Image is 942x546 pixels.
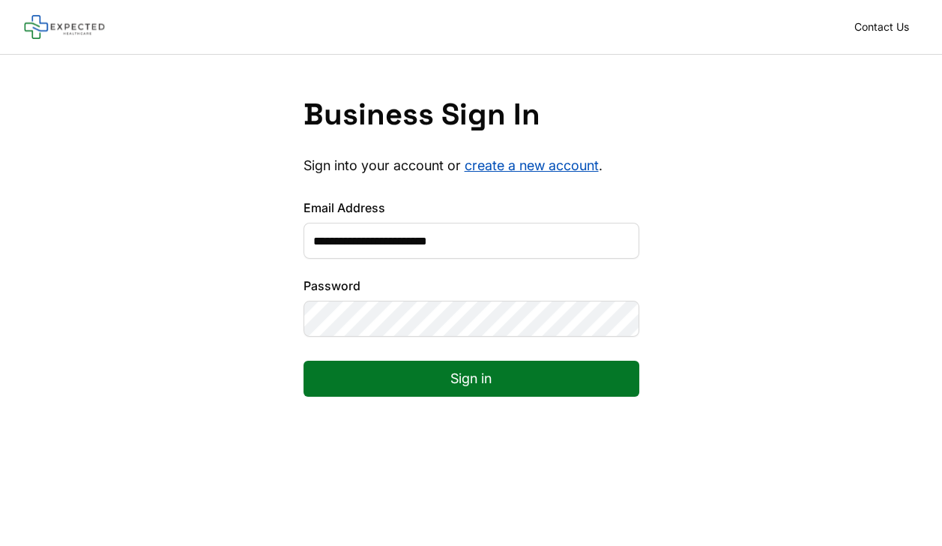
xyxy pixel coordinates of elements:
label: Email Address [304,199,639,217]
p: Sign into your account or . [304,157,639,175]
a: Contact Us [845,16,918,37]
button: Sign in [304,361,639,397]
label: Password [304,277,639,295]
a: create a new account [465,157,599,173]
h1: Business Sign In [304,97,639,133]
